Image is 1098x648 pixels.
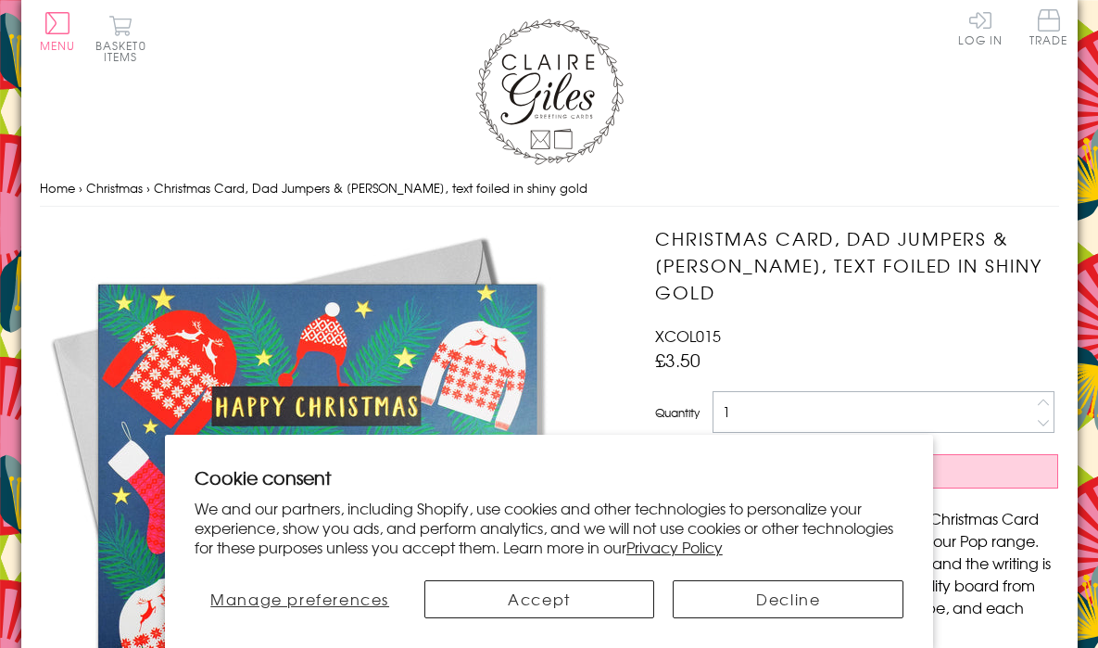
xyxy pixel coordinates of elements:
span: Trade [1029,9,1068,45]
label: Quantity [655,404,700,421]
span: XCOL015 [655,324,721,347]
button: Basket0 items [95,15,146,62]
a: Christmas [86,179,143,197]
button: Manage preferences [195,580,406,618]
span: 0 items [104,37,146,65]
span: £3.50 [655,347,700,373]
button: Menu [40,12,76,51]
a: Privacy Policy [626,536,723,558]
a: Home [40,179,75,197]
a: Log In [958,9,1003,45]
a: Trade [1029,9,1068,49]
button: Decline [673,580,903,618]
span: Manage preferences [210,588,389,610]
p: We and our partners, including Shopify, use cookies and other technologies to personalize your ex... [195,499,904,556]
span: › [146,179,150,197]
img: Claire Giles Greetings Cards [475,19,624,165]
h2: Cookie consent [195,464,904,490]
nav: breadcrumbs [40,170,1059,208]
span: Christmas Card, Dad Jumpers & [PERSON_NAME], text foiled in shiny gold [154,179,587,197]
span: › [79,179,82,197]
span: Menu [40,37,76,54]
h1: Christmas Card, Dad Jumpers & [PERSON_NAME], text foiled in shiny gold [655,225,1058,305]
button: Accept [424,580,655,618]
